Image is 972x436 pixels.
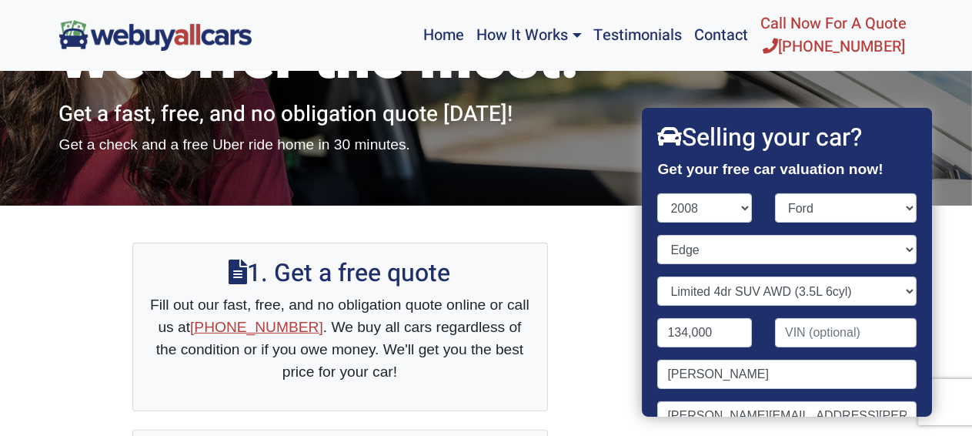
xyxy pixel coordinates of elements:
[658,360,917,389] input: Name
[149,259,532,288] h2: 1. Get a free quote
[775,318,917,347] input: VIN (optional)
[689,6,755,65] a: Contact
[658,318,753,347] input: Mileage
[190,319,323,335] a: [PHONE_NUMBER]
[588,6,689,65] a: Testimonials
[149,294,532,383] p: Fill out our fast, free, and no obligation quote online or call us at . We buy all cars regardles...
[417,6,470,65] a: Home
[470,6,587,65] a: How It Works
[59,134,621,156] p: Get a check and a free Uber ride home in 30 minutes.
[59,20,252,50] img: We Buy All Cars in NJ logo
[658,161,883,177] strong: Get your free car valuation now!
[59,102,621,128] h2: Get a fast, free, and no obligation quote [DATE]!
[658,401,917,431] input: Email
[658,123,917,153] h2: Selling your car?
[755,6,914,65] a: Call Now For A Quote[PHONE_NUMBER]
